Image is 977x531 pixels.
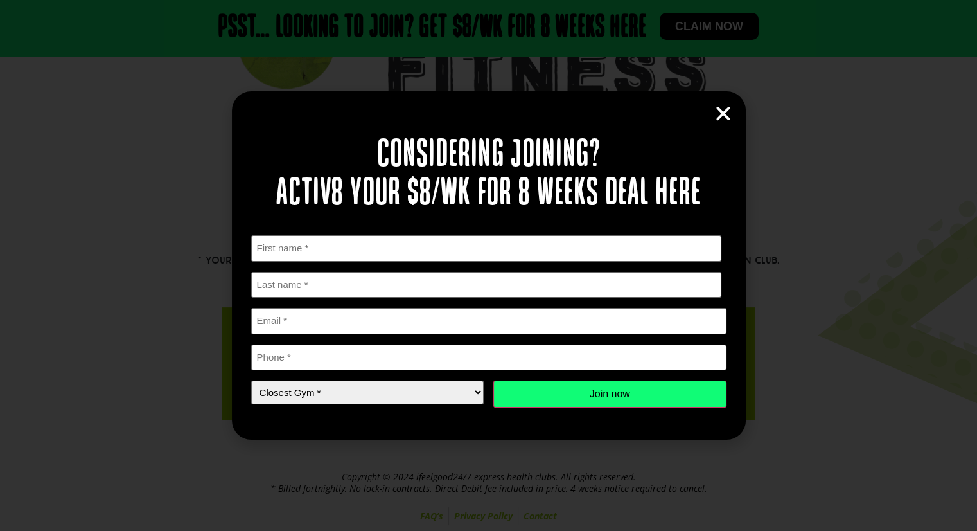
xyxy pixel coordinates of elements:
[251,136,726,213] h2: Considering joining? Activ8 your $8/wk for 8 weeks deal here
[251,235,722,262] input: First name *
[714,104,733,123] a: Close
[251,272,722,298] input: Last name *
[251,308,726,334] input: Email *
[251,345,726,371] input: Phone *
[493,381,726,408] input: Join now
